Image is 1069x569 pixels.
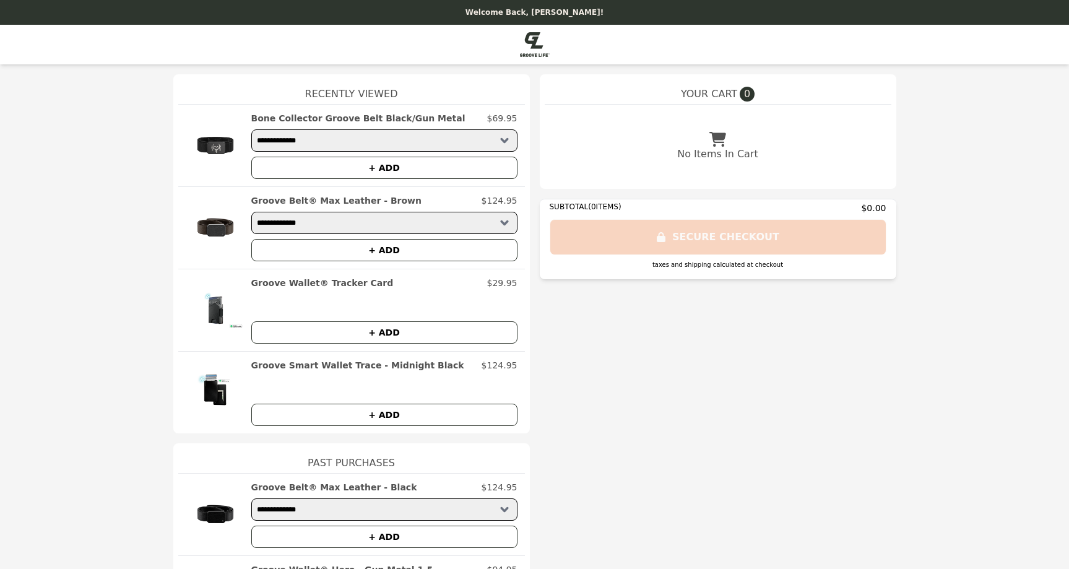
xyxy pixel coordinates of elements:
[251,277,394,289] h2: Groove Wallet® Tracker Card
[178,443,525,473] h1: Past Purchases
[482,194,517,207] p: $124.95
[550,260,886,269] div: taxes and shipping calculated at checkout
[251,212,517,234] select: Select a product variant
[178,74,525,104] h1: Recently Viewed
[482,359,517,371] p: $124.95
[7,7,1062,17] p: Welcome Back, [PERSON_NAME]!
[251,404,517,426] button: + ADD
[251,481,417,493] h2: Groove Belt® Max Leather - Black
[487,112,517,124] p: $69.95
[186,194,245,261] img: Groove Belt® Max Leather - Brown
[482,481,517,493] p: $124.95
[550,202,589,211] span: SUBTOTAL
[677,147,758,162] p: No Items In Cart
[251,157,517,179] button: + ADD
[588,202,621,211] span: ( 0 ITEMS)
[487,277,517,289] p: $29.95
[861,202,886,214] span: $0.00
[251,112,465,124] h2: Bone Collector Groove Belt Black/Gun Metal
[186,481,245,548] img: Groove Belt® Max Leather - Black
[681,87,737,102] span: YOUR CART
[740,87,755,102] span: 0
[251,321,517,344] button: + ADD
[186,277,245,344] img: Groove Wallet® Tracker Card
[520,32,550,57] img: Brand Logo
[251,194,422,207] h2: Groove Belt® Max Leather - Brown
[251,129,517,152] select: Select a product variant
[251,526,517,548] button: + ADD
[251,359,464,371] h2: Groove Smart Wallet Trace - Midnight Black
[251,498,517,521] select: Select a product variant
[186,112,245,179] img: Bone Collector Groove Belt Black/Gun Metal
[251,239,517,261] button: + ADD
[186,359,245,426] img: Groove Smart Wallet Trace - Midnight Black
